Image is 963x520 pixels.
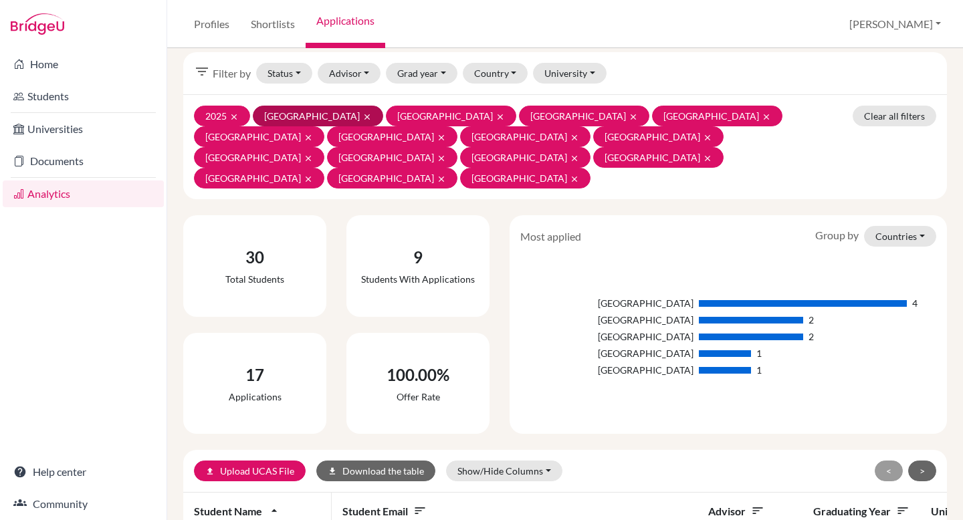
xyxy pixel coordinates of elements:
[437,154,446,163] i: clear
[853,106,936,126] a: Clear all filters
[194,106,250,126] button: 2025clear
[864,226,936,247] button: Countries
[809,313,814,327] div: 2
[362,112,372,122] i: clear
[896,504,909,517] i: sort
[387,390,449,404] div: Offer rate
[762,112,771,122] i: clear
[194,63,210,80] i: filter_list
[520,346,693,360] div: [GEOGRAPHIC_DATA]
[3,83,164,110] a: Students
[629,112,638,122] i: clear
[413,504,427,517] i: sort
[751,504,764,517] i: sort
[446,461,562,481] button: Show/Hide Columns
[304,174,313,184] i: clear
[316,461,435,481] button: downloadDownload the table
[318,63,381,84] button: Advisor
[460,168,591,188] button: [GEOGRAPHIC_DATA]clear
[3,180,164,207] a: Analytics
[253,106,383,126] button: [GEOGRAPHIC_DATA]clear
[570,154,579,163] i: clear
[386,106,516,126] button: [GEOGRAPHIC_DATA]clear
[387,363,449,387] div: 100.00%
[11,13,64,35] img: Bridge-U
[460,126,591,147] button: [GEOGRAPHIC_DATA]clear
[708,505,764,517] span: Advisor
[570,174,579,184] i: clear
[327,126,457,147] button: [GEOGRAPHIC_DATA]clear
[912,296,918,310] div: 4
[520,363,693,377] div: [GEOGRAPHIC_DATA]
[256,63,312,84] button: Status
[3,116,164,142] a: Universities
[361,245,475,269] div: 9
[304,133,313,142] i: clear
[496,112,505,122] i: clear
[3,491,164,517] a: Community
[267,504,281,517] i: arrow_drop_up
[520,313,693,327] div: [GEOGRAPHIC_DATA]
[225,245,284,269] div: 30
[194,505,281,517] span: Student name
[327,147,457,168] button: [GEOGRAPHIC_DATA]clear
[225,272,284,286] div: Total students
[703,154,712,163] i: clear
[510,229,591,245] div: Most applied
[756,346,762,360] div: 1
[205,467,215,476] i: upload
[3,51,164,78] a: Home
[328,467,337,476] i: download
[875,461,903,481] button: <
[437,133,446,142] i: clear
[652,106,782,126] button: [GEOGRAPHIC_DATA]clear
[229,112,239,122] i: clear
[813,505,909,517] span: Graduating year
[805,226,946,247] div: Group by
[342,505,427,517] span: Student email
[463,63,528,84] button: Country
[593,147,724,168] button: [GEOGRAPHIC_DATA]clear
[843,11,947,37] button: [PERSON_NAME]
[703,133,712,142] i: clear
[194,461,306,481] a: uploadUpload UCAS File
[194,147,324,168] button: [GEOGRAPHIC_DATA]clear
[437,174,446,184] i: clear
[519,106,649,126] button: [GEOGRAPHIC_DATA]clear
[304,154,313,163] i: clear
[3,459,164,485] a: Help center
[213,66,251,82] span: Filter by
[3,148,164,174] a: Documents
[533,63,607,84] button: University
[460,147,591,168] button: [GEOGRAPHIC_DATA]clear
[756,363,762,377] div: 1
[327,168,457,188] button: [GEOGRAPHIC_DATA]clear
[194,168,324,188] button: [GEOGRAPHIC_DATA]clear
[809,330,814,344] div: 2
[194,126,324,147] button: [GEOGRAPHIC_DATA]clear
[386,63,457,84] button: Grad year
[520,296,693,310] div: [GEOGRAPHIC_DATA]
[520,330,693,344] div: [GEOGRAPHIC_DATA]
[593,126,724,147] button: [GEOGRAPHIC_DATA]clear
[229,363,282,387] div: 17
[570,133,579,142] i: clear
[908,461,936,481] button: >
[361,272,475,286] div: Students with applications
[229,390,282,404] div: Applications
